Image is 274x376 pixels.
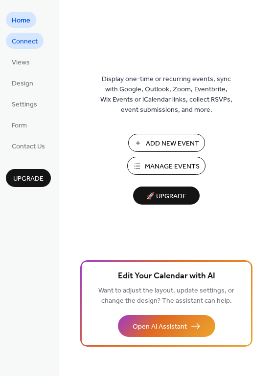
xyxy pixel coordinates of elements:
span: Settings [12,100,37,110]
span: Form [12,121,27,131]
a: Contact Us [6,138,51,154]
span: Edit Your Calendar with AI [118,270,215,283]
span: Add New Event [146,139,199,149]
span: Connect [12,37,38,47]
span: Display one-time or recurring events, sync with Google, Outlook, Zoom, Eventbrite, Wix Events or ... [100,74,232,115]
a: Settings [6,96,43,112]
button: Upgrade [6,169,51,187]
span: Manage Events [145,162,200,172]
span: Design [12,79,33,89]
button: Manage Events [127,157,205,175]
span: Home [12,16,30,26]
span: Open AI Assistant [133,322,187,332]
span: Want to adjust the layout, update settings, or change the design? The assistant can help. [98,284,234,308]
span: Contact Us [12,142,45,152]
button: Open AI Assistant [118,315,215,337]
button: Add New Event [128,134,205,152]
a: Form [6,117,33,133]
a: Design [6,75,39,91]
span: Upgrade [13,174,44,184]
span: 🚀 Upgrade [139,190,194,203]
a: Home [6,12,36,28]
a: Views [6,54,36,70]
span: Views [12,58,30,68]
a: Connect [6,33,44,49]
button: 🚀 Upgrade [133,187,200,205]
